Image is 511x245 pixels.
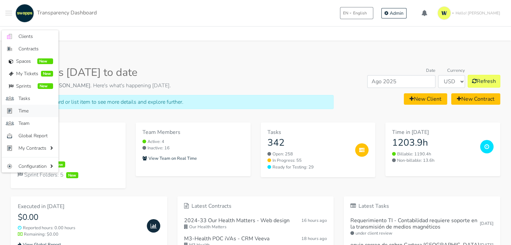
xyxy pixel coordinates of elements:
div: Contracts: 35 [17,149,119,157]
span: English [353,10,367,16]
span: New [66,172,78,178]
div: Clients: 21 [17,139,119,147]
a: Admin [381,8,407,18]
h6: Executed in [DATE] [18,203,141,210]
span: New [53,161,65,167]
span: New [37,58,53,64]
a: Configuration [2,160,58,173]
span: Sprints [16,83,35,90]
h4: $0.00 [18,212,141,222]
h2: Swapps [DATE] to date [11,66,334,79]
span: New [41,71,53,77]
span: Spaces [16,58,35,65]
img: swapps-linkedin-v2.jpg [15,4,34,22]
small: Our Health Matters [184,224,327,230]
small: Active: 4 [142,139,244,145]
div: Sprint Folders: 5 [17,171,119,179]
h6: Latest Tasks [350,203,494,209]
h6: 2024-33 Our Health Matters - Web design [184,217,290,224]
a: Transparency Dashboard [14,4,97,22]
a: Clients IconClients: 21 [17,139,119,147]
span: Team [18,120,53,127]
h6: Latest Contracts [184,203,327,209]
button: Toggle navigation menu [5,4,12,22]
h6: M3-Health POC iVAs - CRM Veeva [184,236,269,242]
div: Spaces: 39 [17,160,119,168]
a: Clients [2,30,58,43]
a: Time [2,105,58,117]
h6: Requerimiento TI - Contabilidad requiere soporte en la transmisión de medios magnéticos [350,217,480,230]
a: New Client [404,93,447,105]
span: Contracts [18,45,53,52]
a: New Contract [451,93,500,105]
label: Currency [447,67,465,74]
a: In Progress: 55 [267,157,350,164]
small: Reported hours: 0.00 hours [18,225,141,231]
small: Billable: 1190.4h [392,151,475,157]
span: Hello! [PERSON_NAME] [456,10,500,16]
small: View Team on Real Time [142,155,197,161]
button: Refresh [468,75,500,88]
a: Sprint Folders: 5New [17,171,119,179]
span: Tasks [18,95,53,102]
h3: 1203.9h [392,137,475,149]
span: Time [18,107,53,114]
div: Click on any card or list item to see more details and explore further. [11,95,334,109]
span: New [38,83,53,89]
a: Team Members Active: 4 Inactive: 16 View Team on Real Time [136,122,251,176]
a: Requerimiento TI - Contabilidad requiere soporte en la transmisión de medios magnéticos [DATE] un... [350,215,494,240]
small: Non-billable: 13.6h [392,157,475,164]
small: Remaining: $0.00 [18,231,141,238]
span: My Contracts [18,145,49,152]
label: Date [426,67,435,74]
span: Aug 27, 2025 17:43 [301,217,327,224]
button: ENEnglish [340,7,373,19]
a: Tasks [2,92,58,105]
a: Contracts [2,43,58,55]
a: Ready for Testing: 29 [267,164,350,170]
a: Open: 258 [267,151,350,157]
a: Spaces: 39New [17,160,119,168]
span: Global Report [18,132,53,139]
a: 2024-33 Our Health Matters - Web design 16 hours ago Our Health Matters [184,215,327,233]
h6: Time in [DATE] [392,129,475,136]
h6: Tasks [267,129,350,136]
strong: [PERSON_NAME] [47,82,90,89]
a: My Tickets New [2,67,58,80]
a: Sprints New [2,80,58,92]
span: Transparency Dashboard [37,9,97,16]
a: Team [2,117,58,130]
a: My Contracts [2,142,58,154]
a: Hello! [PERSON_NAME] [435,4,506,22]
small: [DATE] [480,220,494,227]
span: Admin [390,10,403,16]
h6: Working on [17,129,119,136]
img: isotipo-3-3e143c57.png [437,6,451,20]
small: Inactive: 16 [142,145,244,151]
a: Global Report [2,130,58,142]
span: Clients [18,33,53,40]
p: Welcome back, . Here's what's happening [DATE]. [11,82,334,90]
span: My Tickets [16,70,38,77]
ul: Toggle navigation menu [2,30,58,173]
a: Tasks 342 [267,129,350,148]
span: Aug 27, 2025 16:11 [301,236,327,242]
a: Spaces New [2,55,58,67]
a: Contracts IconContracts: 35 [17,149,119,157]
a: Time in [DATE] 1203.9h Billable: 1190.4h Non-billable: 13.6h [385,122,500,176]
span: Configuration [18,163,49,170]
h6: Team Members [142,129,244,136]
h3: 342 [267,137,350,149]
small: under client review [350,230,494,237]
